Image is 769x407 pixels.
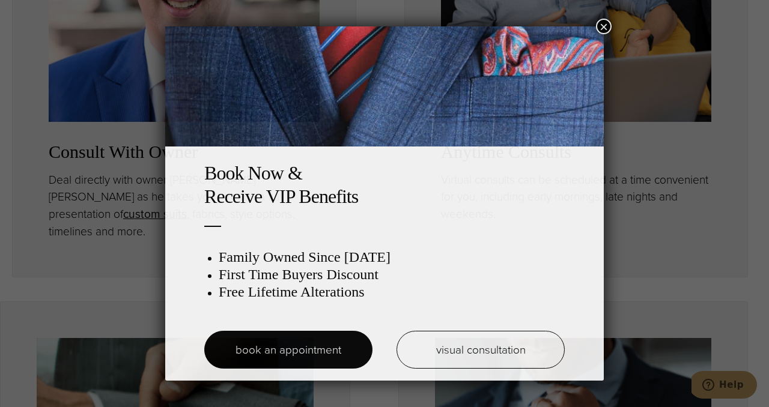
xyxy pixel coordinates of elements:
[28,8,52,19] span: Help
[596,19,612,34] button: Close
[219,249,565,266] h3: Family Owned Since [DATE]
[204,331,372,369] a: book an appointment
[204,161,565,208] h2: Book Now & Receive VIP Benefits
[219,266,565,283] h3: First Time Buyers Discount
[397,331,565,369] a: visual consultation
[219,283,565,301] h3: Free Lifetime Alterations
